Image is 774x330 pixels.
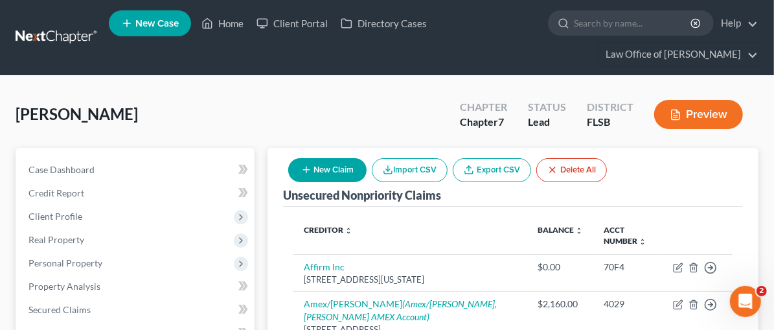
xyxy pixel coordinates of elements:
[283,187,441,203] div: Unsecured Nonpriority Claims
[18,275,255,298] a: Property Analysis
[304,298,497,322] i: (Amex/[PERSON_NAME], [PERSON_NAME] AMEX Account)
[599,43,758,66] a: Law Office of [PERSON_NAME]
[304,261,345,272] a: Affirm Inc
[574,11,692,35] input: Search by name...
[528,115,566,130] div: Lead
[28,211,82,222] span: Client Profile
[304,298,497,322] a: Amex/[PERSON_NAME](Amex/[PERSON_NAME], [PERSON_NAME] AMEX Account)
[28,304,91,315] span: Secured Claims
[195,12,250,35] a: Home
[372,158,448,182] button: Import CSV
[538,225,583,235] a: Balance unfold_more
[498,115,504,128] span: 7
[604,261,652,274] div: 70F4
[345,227,352,235] i: unfold_more
[536,158,607,182] button: Delete All
[587,115,633,130] div: FLSB
[757,286,767,296] span: 2
[604,298,652,311] div: 4029
[639,238,646,246] i: unfold_more
[250,12,334,35] a: Client Portal
[453,158,531,182] a: Export CSV
[587,100,633,115] div: District
[18,158,255,182] a: Case Dashboard
[334,12,433,35] a: Directory Cases
[460,100,507,115] div: Chapter
[18,182,255,205] a: Credit Report
[538,261,583,274] div: $0.00
[654,100,743,129] button: Preview
[28,187,84,198] span: Credit Report
[604,225,646,246] a: Acct Number unfold_more
[528,100,566,115] div: Status
[575,227,583,235] i: unfold_more
[28,164,95,175] span: Case Dashboard
[28,234,84,245] span: Real Property
[304,274,517,286] div: [STREET_ADDRESS][US_STATE]
[135,19,179,29] span: New Case
[18,298,255,322] a: Secured Claims
[730,286,761,317] iframe: Intercom live chat
[538,298,583,311] div: $2,160.00
[714,12,758,35] a: Help
[460,115,507,130] div: Chapter
[16,104,138,123] span: [PERSON_NAME]
[288,158,367,182] button: New Claim
[28,281,100,292] span: Property Analysis
[28,257,102,268] span: Personal Property
[304,225,352,235] a: Creditor unfold_more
